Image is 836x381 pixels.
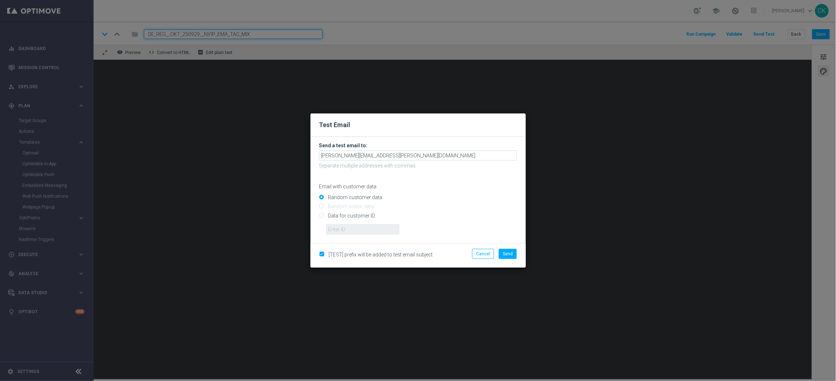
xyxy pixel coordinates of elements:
button: Send [499,249,517,259]
label: Random customer data [326,194,383,201]
h2: Test Email [319,121,517,129]
input: Enter ID [326,224,399,234]
p: Email with customer data [319,183,517,190]
button: Cancel [472,249,494,259]
h3: Send a test email to: [319,142,517,149]
p: Separate multiple addresses with commas [319,162,517,169]
span: [TEST] prefix will be added to test email subject [329,252,433,257]
span: Send [503,251,513,256]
